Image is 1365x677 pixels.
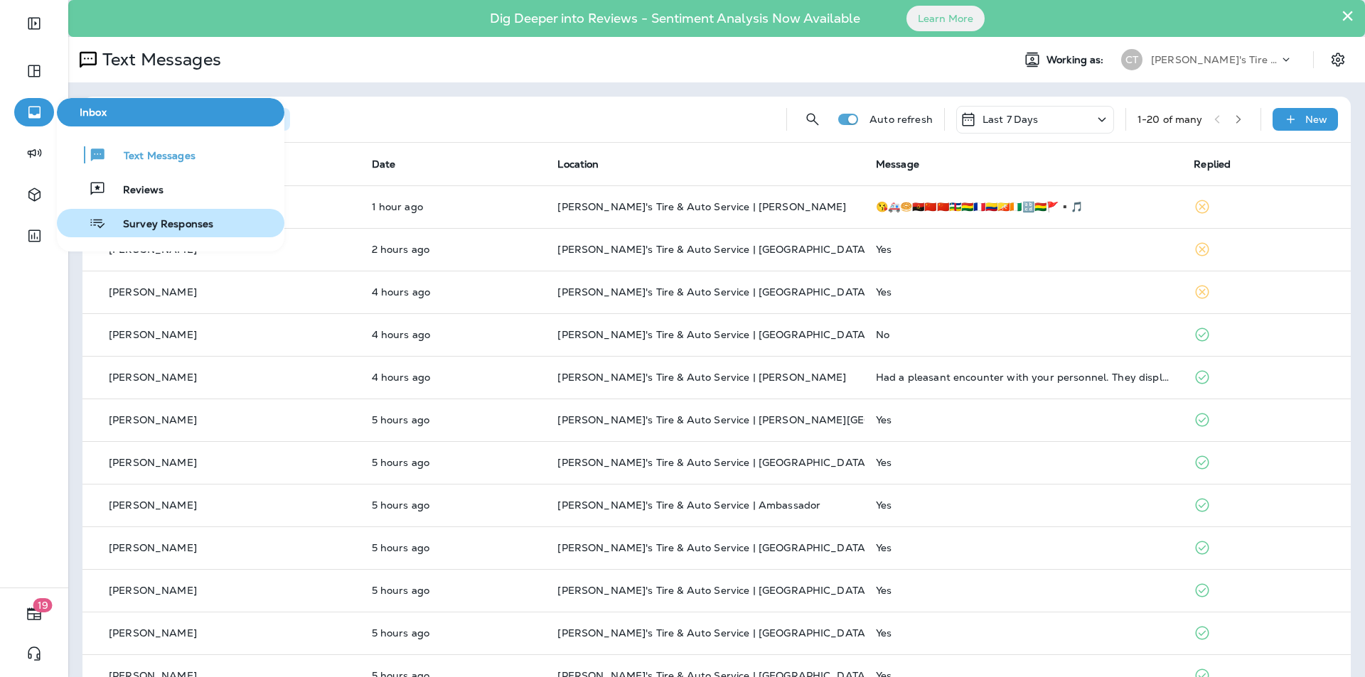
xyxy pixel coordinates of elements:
div: 😘🚑🥯🇦🇴🇨🇳🇨🇳🇨🇫🇧🇴🇨🇵🇨🇴🇧🇹🇨🇮🔡🇧🇴🚩▪️🎵 [876,201,1171,212]
button: Text Messages [57,141,284,169]
p: [PERSON_NAME] [109,585,197,596]
div: Yes [876,542,1171,553]
div: Yes [876,457,1171,468]
p: Sep 25, 2025 07:57 AM [372,542,535,553]
span: Working as: [1046,54,1107,66]
span: [PERSON_NAME]'s Tire & Auto Service | [GEOGRAPHIC_DATA] [557,456,869,469]
button: Close [1341,4,1354,27]
p: [PERSON_NAME] [109,414,197,426]
p: [PERSON_NAME] [109,286,197,298]
p: Dig Deeper into Reviews - Sentiment Analysis Now Available [449,16,901,21]
span: [PERSON_NAME]'s Tire & Auto Service | [GEOGRAPHIC_DATA] [557,243,869,256]
p: Sep 25, 2025 07:41 AM [372,627,535,639]
span: [PERSON_NAME]'s Tire & Auto Service | [PERSON_NAME][GEOGRAPHIC_DATA] [557,413,957,426]
span: Message [876,158,919,170]
div: Yes [876,414,1171,426]
span: Location [557,158,599,170]
div: Had a pleasant encounter with your personnel. They displayed ccourtesy as well as professional ab... [876,372,1171,383]
span: [PERSON_NAME]'s Tire & Auto Service | [GEOGRAPHIC_DATA] [557,286,869,298]
p: [PERSON_NAME] [109,542,197,553]
span: Replied [1194,158,1231,170]
div: Yes [876,585,1171,596]
span: [PERSON_NAME]'s Tire & Auto Service | [GEOGRAPHIC_DATA] [557,541,869,554]
p: Sep 25, 2025 09:00 AM [372,372,535,383]
p: Sep 25, 2025 08:13 AM [372,499,535,511]
span: Text Messages [107,150,196,163]
p: Sep 25, 2025 11:39 AM [372,201,535,212]
button: Reviews [57,175,284,203]
p: Sep 25, 2025 09:21 AM [372,286,535,298]
p: Text Messages [97,49,221,70]
p: [PERSON_NAME] [109,457,197,468]
p: Auto refresh [869,114,933,125]
div: 1 - 20 of many [1137,114,1203,125]
p: Sep 25, 2025 08:17 AM [372,457,535,468]
p: Sep 25, 2025 09:15 AM [372,329,535,340]
div: Yes [876,627,1171,639]
p: [PERSON_NAME] [109,329,197,340]
div: Yes [876,286,1171,298]
span: Date [372,158,396,170]
p: Sep 25, 2025 08:26 AM [372,414,535,426]
span: Reviews [106,184,164,197]
button: Expand Sidebar [14,9,54,38]
p: New [1305,114,1327,125]
span: Survey Responses [106,218,213,232]
button: Survey Responses [57,209,284,237]
div: CT [1121,49,1142,70]
div: No [876,329,1171,340]
p: Sep 25, 2025 11:10 AM [372,244,535,255]
p: [PERSON_NAME] [109,244,197,255]
p: [PERSON_NAME] [109,627,197,639]
span: [PERSON_NAME]'s Tire & Auto Service | [GEOGRAPHIC_DATA] [557,584,869,597]
span: [PERSON_NAME]'s Tire & Auto Service | Ambassador [557,499,820,511]
span: [PERSON_NAME]'s Tire & Auto Service | [GEOGRAPHIC_DATA] [557,627,869,639]
button: Inbox [57,98,284,126]
div: Yes [876,244,1171,255]
span: 19 [33,598,53,612]
p: Sep 25, 2025 07:42 AM [372,585,535,596]
div: Yes [876,499,1171,511]
span: Inbox [63,107,279,119]
span: [PERSON_NAME]'s Tire & Auto Service | [GEOGRAPHIC_DATA] [557,328,869,341]
p: [PERSON_NAME] [109,372,197,383]
span: [PERSON_NAME]'s Tire & Auto Service | [PERSON_NAME] [557,371,846,384]
p: [PERSON_NAME] [109,499,197,511]
p: [PERSON_NAME]'s Tire & Auto [1151,54,1279,65]
button: Settings [1325,47,1351,72]
button: Search Messages [798,105,827,134]
span: [PERSON_NAME]'s Tire & Auto Service | [PERSON_NAME] [557,200,846,213]
button: Learn More [906,6,985,31]
p: Last 7 Days [983,114,1039,125]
